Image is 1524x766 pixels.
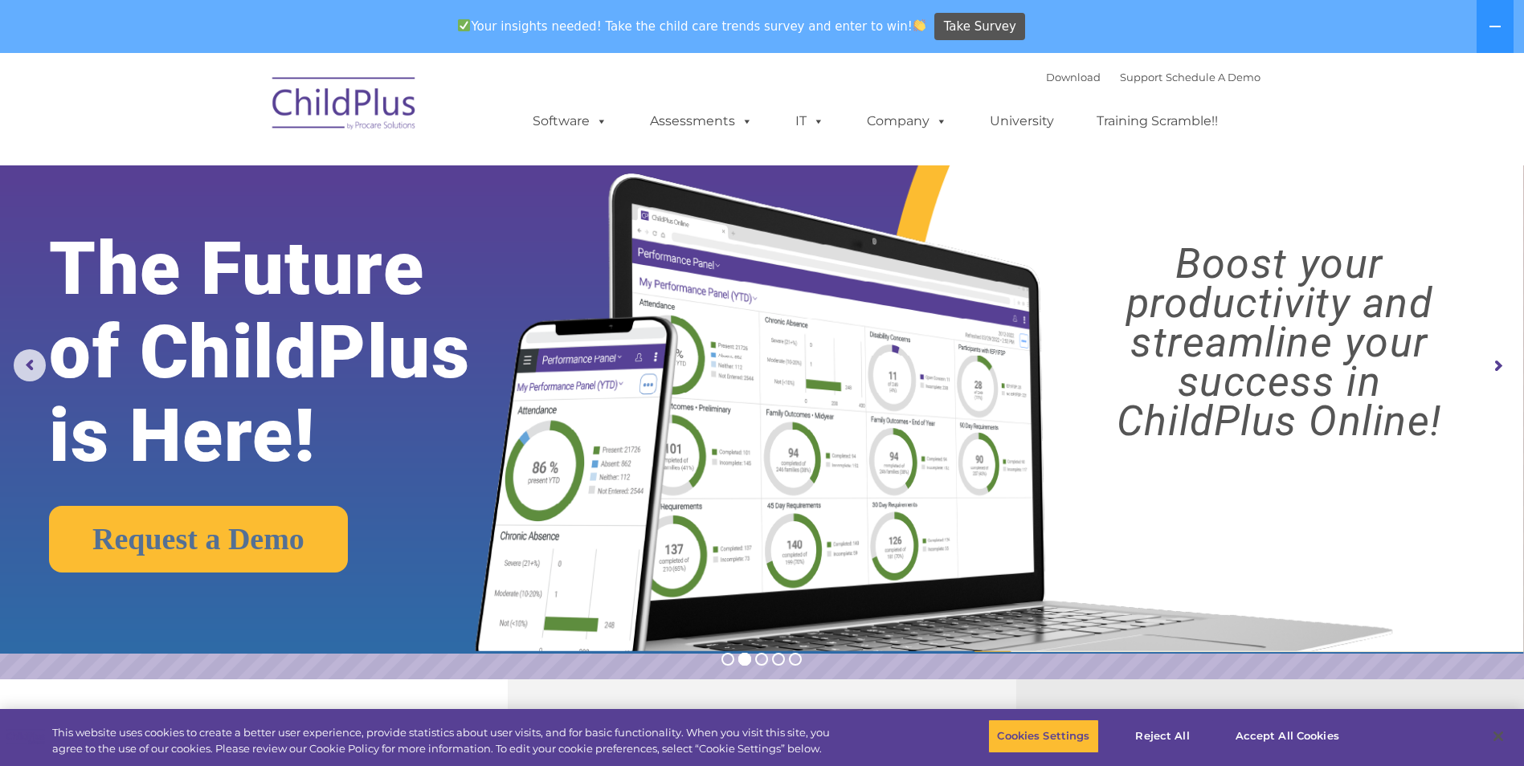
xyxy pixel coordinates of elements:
a: IT [779,105,840,137]
a: Company [851,105,963,137]
a: Schedule A Demo [1166,71,1260,84]
a: Download [1046,71,1101,84]
a: Request a Demo [49,506,348,572]
button: Cookies Settings [988,719,1098,753]
a: Support [1120,71,1162,84]
button: Reject All [1113,719,1213,753]
button: Close [1481,719,1516,754]
span: Last name [223,106,272,118]
a: University [974,105,1070,137]
a: Assessments [634,105,769,137]
span: Take Survey [944,13,1016,41]
a: Take Survey [934,13,1025,41]
img: 👏 [913,19,925,31]
span: Your insights needed! Take the child care trends survey and enter to win! [451,10,933,42]
img: ChildPlus by Procare Solutions [264,66,425,146]
div: This website uses cookies to create a better user experience, provide statistics about user visit... [52,725,838,756]
button: Accept All Cookies [1227,719,1348,753]
rs-layer: Boost your productivity and streamline your success in ChildPlus Online! [1053,244,1506,441]
a: Training Scramble!! [1081,105,1234,137]
font: | [1046,71,1260,84]
img: ✅ [458,19,470,31]
rs-layer: The Future of ChildPlus is Here! [49,227,536,478]
span: Phone number [223,172,292,184]
a: Software [517,105,623,137]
